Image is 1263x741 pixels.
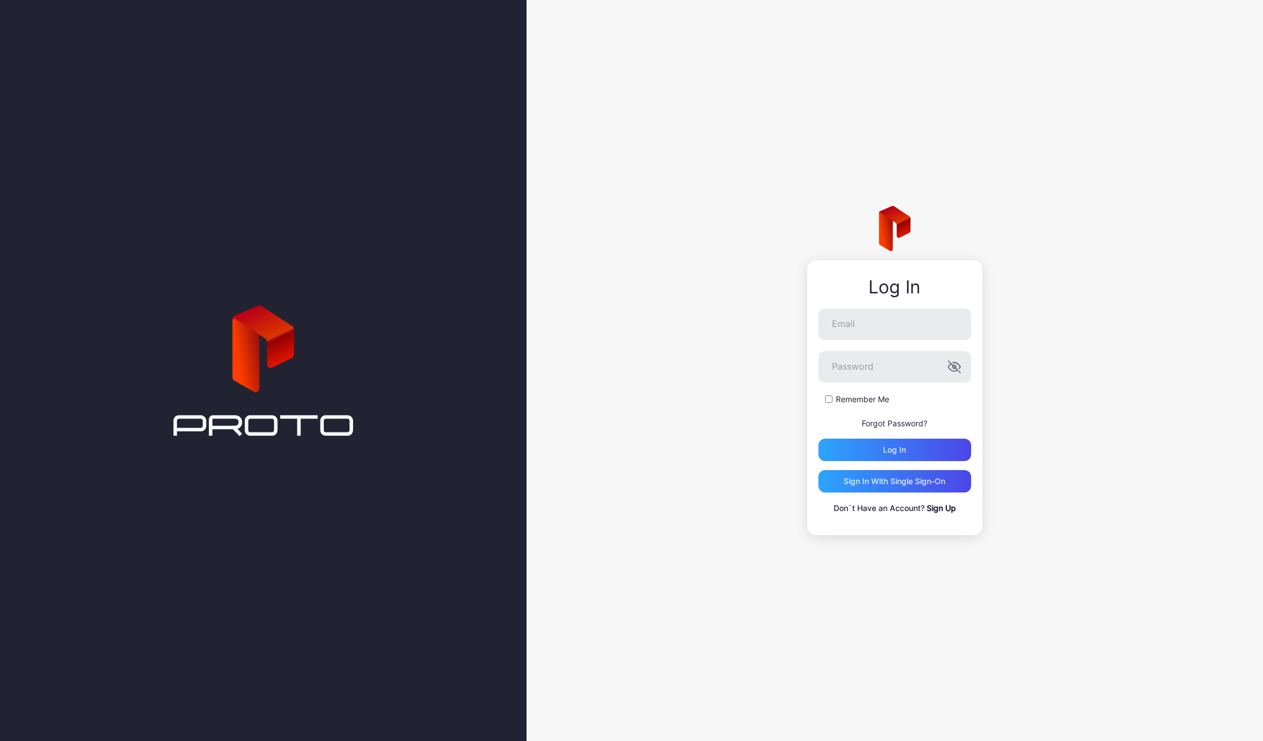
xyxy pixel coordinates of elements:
input: Password [818,351,971,383]
div: Log In [818,277,971,297]
button: Sign in With Single Sign-On [818,470,971,493]
button: Password [948,360,961,374]
input: Email [818,309,971,340]
div: Log in [883,445,906,454]
label: Remember Me [836,394,889,405]
p: Don`t Have an Account? [818,501,971,515]
button: Log in [818,439,971,461]
a: Sign Up [927,503,956,513]
div: Sign in With Single Sign-On [844,477,945,486]
a: Forgot Password? [862,418,927,428]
